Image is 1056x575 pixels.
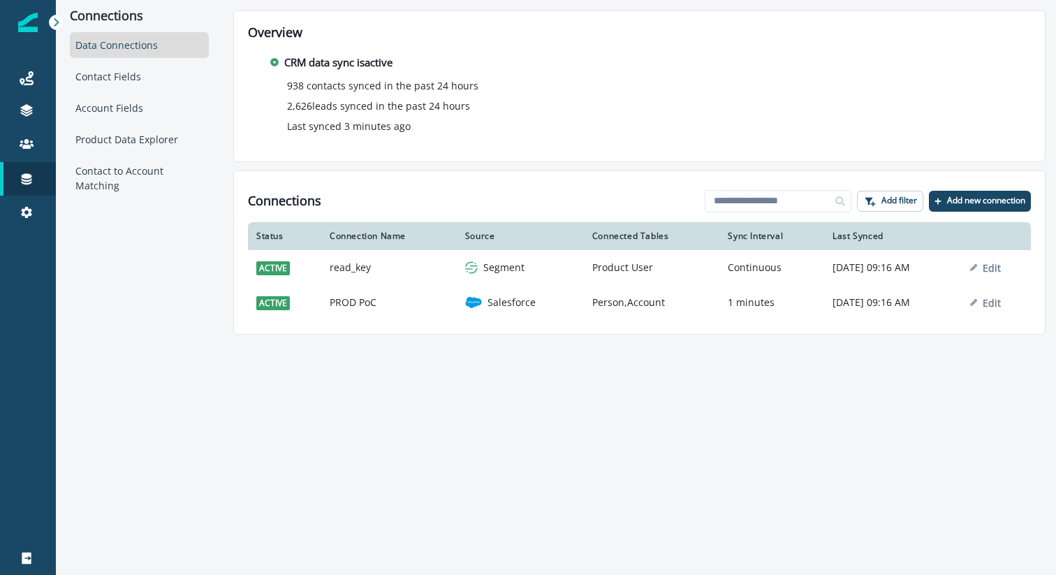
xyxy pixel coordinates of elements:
[592,231,712,242] div: Connected Tables
[248,194,321,209] h1: Connections
[833,231,953,242] div: Last Synced
[70,158,209,198] div: Contact to Account Matching
[321,285,457,320] td: PROD PoC
[248,250,1031,285] a: activeread_keysegmentSegmentProduct UserContinuous[DATE] 09:16 AMEdit
[728,231,816,242] div: Sync Interval
[584,285,720,320] td: Person,Account
[330,231,448,242] div: Connection Name
[881,196,917,205] p: Add filter
[70,126,209,152] div: Product Data Explorer
[465,261,478,274] img: segment
[465,231,575,242] div: Source
[929,191,1031,212] button: Add new connection
[256,296,290,310] span: active
[487,296,536,310] p: Salesforce
[833,296,953,310] p: [DATE] 09:16 AM
[584,250,720,285] td: Product User
[284,54,393,71] p: CRM data sync is active
[70,32,209,58] div: Data Connections
[287,119,411,133] p: Last synced 3 minutes ago
[287,99,470,113] p: 2,626 leads synced in the past 24 hours
[287,78,478,93] p: 938 contacts synced in the past 24 hours
[719,285,824,320] td: 1 minutes
[465,294,482,311] img: salesforce
[256,261,290,275] span: active
[970,296,1001,310] button: Edit
[248,25,1031,41] h2: Overview
[983,261,1001,275] p: Edit
[970,261,1001,275] button: Edit
[857,191,923,212] button: Add filter
[256,231,313,242] div: Status
[70,8,209,24] p: Connections
[321,250,457,285] td: read_key
[833,261,953,275] p: [DATE] 09:16 AM
[983,296,1001,310] p: Edit
[70,95,209,121] div: Account Fields
[947,196,1025,205] p: Add new connection
[18,13,38,32] img: Inflection
[70,64,209,89] div: Contact Fields
[248,285,1031,320] a: activePROD PoCsalesforceSalesforcePerson,Account1 minutes[DATE] 09:16 AMEdit
[483,261,525,275] p: Segment
[719,250,824,285] td: Continuous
